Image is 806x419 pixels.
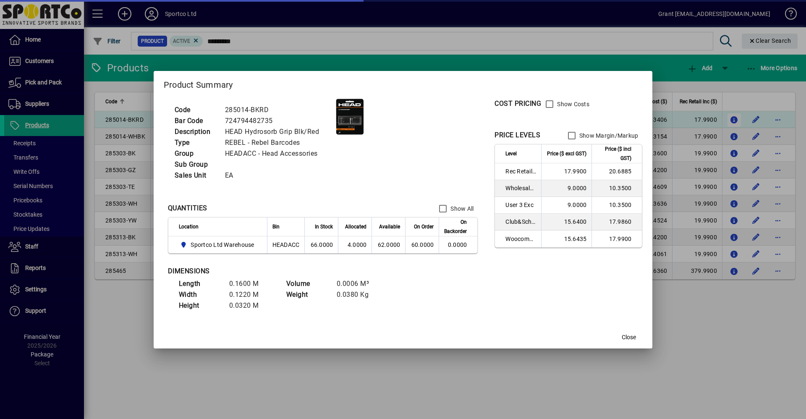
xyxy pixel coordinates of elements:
[175,300,225,311] td: Height
[379,222,400,231] span: Available
[591,230,642,247] td: 17.9900
[179,240,258,250] span: Sportco Ltd Warehouse
[329,96,371,138] img: contain
[541,214,591,230] td: 15.6400
[267,236,305,253] td: HEADACC
[179,222,199,231] span: Location
[221,170,330,181] td: EA
[495,99,541,109] div: COST PRICING
[615,330,642,345] button: Close
[541,180,591,197] td: 9.0000
[170,115,221,126] td: Bar Code
[168,266,378,276] div: DIMENSIONS
[225,278,275,289] td: 0.1600 M
[170,170,221,181] td: Sales Unit
[282,278,332,289] td: Volume
[505,235,536,243] span: Woocommerce Retail
[221,126,330,137] td: HEAD Hydrosorb Grip Blk/Red
[495,130,540,140] div: PRICE LEVELS
[505,149,517,158] span: Level
[170,148,221,159] td: Group
[170,126,221,137] td: Description
[505,201,536,209] span: User 3 Exc
[191,241,254,249] span: Sportco Ltd Warehouse
[315,222,333,231] span: In Stock
[221,148,330,159] td: HEADACC - Head Accessories
[541,197,591,214] td: 9.0000
[221,115,330,126] td: 724794482735
[591,214,642,230] td: 17.9860
[505,167,536,175] span: Rec Retail Inc
[555,100,589,108] label: Show Costs
[411,241,434,248] span: 60.0000
[221,137,330,148] td: REBEL - Rebel Barcodes
[578,131,639,140] label: Show Margin/Markup
[591,180,642,197] td: 10.3500
[332,278,383,289] td: 0.0006 M³
[304,236,338,253] td: 66.0000
[170,105,221,115] td: Code
[170,159,221,170] td: Sub Group
[439,236,477,253] td: 0.0000
[541,163,591,180] td: 17.9900
[225,289,275,300] td: 0.1220 M
[221,105,330,115] td: 285014-BKRD
[505,184,536,192] span: Wholesale Exc
[444,217,467,236] span: On Backorder
[597,144,631,163] span: Price ($ incl GST)
[591,197,642,214] td: 10.3500
[175,278,225,289] td: Length
[168,203,207,213] div: QUANTITIES
[622,333,636,342] span: Close
[547,149,586,158] span: Price ($ excl GST)
[332,289,383,300] td: 0.0380 Kg
[175,289,225,300] td: Width
[372,236,405,253] td: 62.0000
[591,163,642,180] td: 20.6885
[414,222,434,231] span: On Order
[449,204,474,213] label: Show All
[338,236,372,253] td: 4.0000
[282,289,332,300] td: Weight
[272,222,280,231] span: Bin
[170,137,221,148] td: Type
[541,230,591,247] td: 15.6435
[345,222,366,231] span: Allocated
[225,300,275,311] td: 0.0320 M
[154,71,653,95] h2: Product Summary
[505,217,536,226] span: Club&School Exc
